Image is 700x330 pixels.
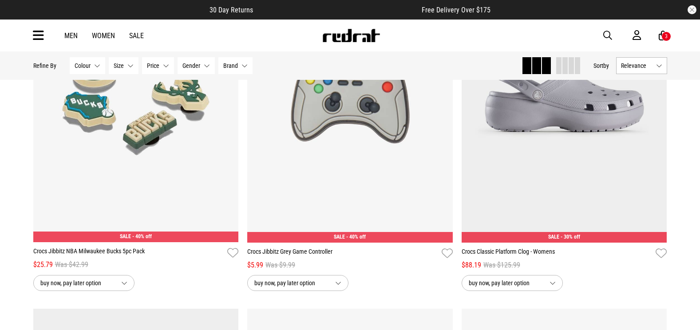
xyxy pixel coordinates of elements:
[55,259,88,270] span: Was $42.99
[271,5,404,14] iframe: Customer reviews powered by Trustpilot
[33,247,224,259] a: Crocs Jibbitz NBA Milwaukee Bucks 5pc Pack
[120,233,131,240] span: SALE
[182,62,200,69] span: Gender
[142,57,174,74] button: Price
[70,57,105,74] button: Colour
[322,29,380,42] img: Redrat logo
[265,260,295,271] span: Was $9.99
[462,275,563,291] button: buy now, pay later option
[147,62,159,69] span: Price
[334,234,345,240] span: SALE
[621,62,653,69] span: Relevance
[178,57,215,74] button: Gender
[247,275,348,291] button: buy now, pay later option
[659,31,667,40] a: 3
[469,278,542,288] span: buy now, pay later option
[129,31,144,40] a: Sale
[92,31,115,40] a: Women
[254,278,328,288] span: buy now, pay later option
[109,57,138,74] button: Size
[603,62,609,69] span: by
[223,62,238,69] span: Brand
[247,260,263,271] span: $5.99
[483,260,520,271] span: Was $125.99
[462,247,653,260] a: Crocs Classic Platform Clog - Womens
[33,259,53,270] span: $25.79
[114,62,124,69] span: Size
[665,33,668,39] div: 3
[616,57,667,74] button: Relevance
[422,6,490,14] span: Free Delivery Over $175
[462,260,481,271] span: $88.19
[561,234,580,240] span: - 30% off
[247,247,438,260] a: Crocs Jibbitz Grey Game Controller
[210,6,253,14] span: 30 Day Returns
[346,234,366,240] span: - 40% off
[548,234,559,240] span: SALE
[218,57,253,74] button: Brand
[132,233,152,240] span: - 40% off
[593,60,609,71] button: Sortby
[33,275,134,291] button: buy now, pay later option
[75,62,91,69] span: Colour
[64,31,78,40] a: Men
[7,4,34,30] button: Open LiveChat chat widget
[33,62,56,69] p: Refine By
[40,278,114,288] span: buy now, pay later option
